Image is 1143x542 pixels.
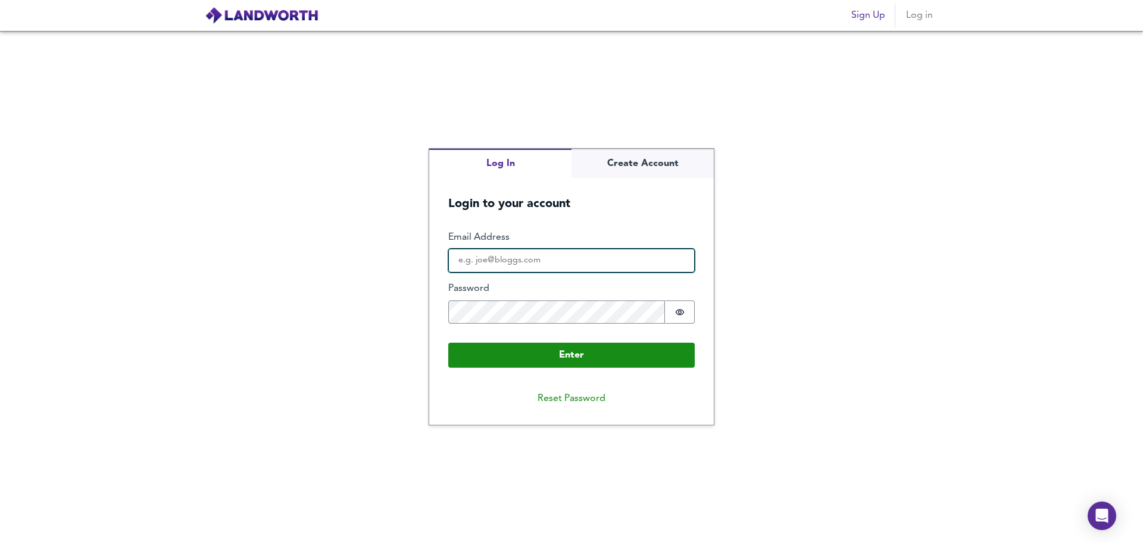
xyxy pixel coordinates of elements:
button: Enter [448,343,695,368]
button: Show password [665,300,695,324]
span: Sign Up [851,7,885,24]
button: Log in [900,4,938,27]
button: Log In [429,149,571,178]
button: Sign Up [847,4,890,27]
button: Create Account [571,149,714,178]
label: Email Address [448,231,695,245]
img: logo [205,7,318,24]
button: Reset Password [528,387,615,411]
div: Open Intercom Messenger [1088,502,1116,530]
input: e.g. joe@bloggs.com [448,249,695,272]
h5: Login to your account [429,178,714,212]
span: Log in [905,7,933,24]
label: Password [448,282,695,296]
